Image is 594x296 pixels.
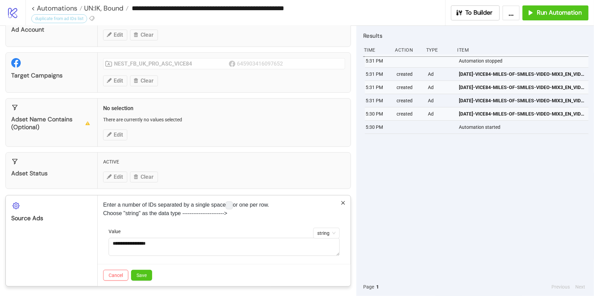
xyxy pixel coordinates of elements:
button: Save [131,270,152,281]
span: Page [363,283,374,291]
div: Ad [427,81,454,94]
div: created [396,94,423,107]
div: Automation stopped [459,54,591,67]
button: ... [502,5,520,20]
div: Ad [427,107,454,120]
div: 5:30 PM [365,107,391,120]
div: Item [457,43,589,56]
span: Cancel [109,273,123,278]
a: [DATE]-VICE84-MILES-OF-SMILES-VIDEO-MIX3_EN_VID_VICE86_CP_13082025_ALLG_CC_SC24_None__ [459,68,586,81]
div: 5:30 PM [365,121,391,134]
button: Next [573,283,587,291]
a: [DATE]-VICE84-MILES-OF-SMILES-VIDEO-MIX3_EN_VID_VICE86_CP_13082025_ALLG_CC_SC24_None__ [459,81,586,94]
div: 5:31 PM [365,68,391,81]
span: [DATE]-VICE84-MILES-OF-SMILES-VIDEO-MIX3_EN_VID_VICE86_CP_13082025_ALLG_CC_SC24_None__ [459,70,586,78]
a: [DATE]-VICE84-MILES-OF-SMILES-VIDEO-MIX3_EN_VID_VICE86_CP_13082025_ALLG_CC_SC24_None__ [459,94,586,107]
div: 5:31 PM [365,54,391,67]
div: Ad [427,94,454,107]
div: Action [395,43,421,56]
span: string [317,228,336,238]
button: To Builder [451,5,500,20]
div: 5:31 PM [365,81,391,94]
textarea: Value [109,238,340,256]
div: Automation started [459,121,591,134]
span: Run Automation [537,9,582,17]
button: Run Automation [523,5,589,20]
a: UN:IK, Bound [82,5,129,12]
div: created [396,81,423,94]
span: [DATE]-VICE84-MILES-OF-SMILES-VIDEO-MIX3_EN_VID_VICE86_CP_13082025_ALLG_CC_SC24_None__ [459,97,586,104]
span: Save [137,273,147,278]
div: created [396,68,423,81]
span: [DATE]-VICE84-MILES-OF-SMILES-VIDEO-MIX3_EN_VID_VICE86_CP_13082025_ALLG_CC_SC24_None__ [459,110,586,118]
div: Ad [427,68,454,81]
span: [DATE]-VICE84-MILES-OF-SMILES-VIDEO-MIX3_EN_VID_VICE86_CP_13082025_ALLG_CC_SC24_None__ [459,84,586,91]
div: Type [426,43,452,56]
div: created [396,107,423,120]
span: close [341,201,346,205]
a: < Automations [31,5,82,12]
span: UN:IK, Bound [82,4,124,13]
button: 1 [374,283,381,291]
div: 5:31 PM [365,94,391,107]
label: Value [109,228,125,235]
div: duplicate from ad IDs list [31,14,87,23]
button: Previous [549,283,572,291]
div: Time [363,43,390,56]
h2: Results [363,31,589,40]
button: Cancel [103,270,128,281]
a: [DATE]-VICE84-MILES-OF-SMILES-VIDEO-MIX3_EN_VID_VICE86_CP_13082025_ALLG_CC_SC24_None__ [459,107,586,120]
p: Enter a number of IDs separated by a single space or one per row. Choose "string" as the data typ... [103,201,345,217]
div: Source Ads [11,214,92,222]
span: To Builder [466,9,493,17]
